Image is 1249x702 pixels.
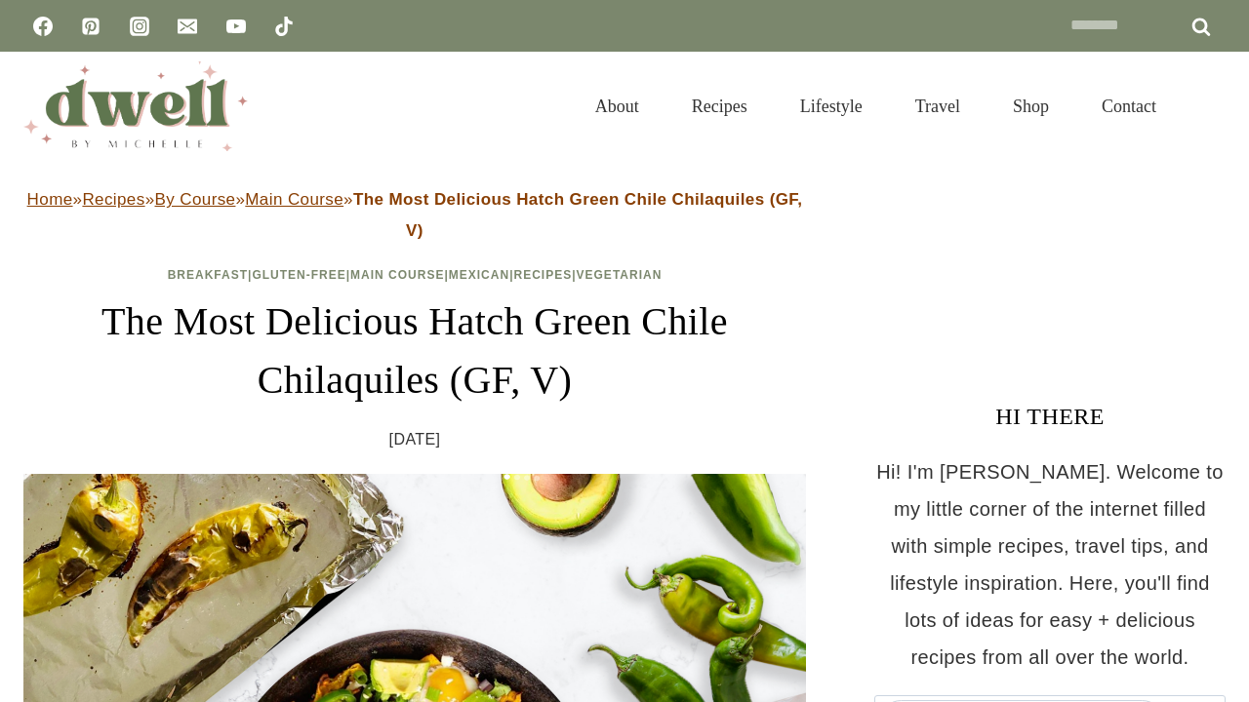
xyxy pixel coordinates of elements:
a: By Course [154,190,235,209]
a: Home [27,190,73,209]
a: Instagram [120,7,159,46]
a: Recipes [82,190,144,209]
a: Email [168,7,207,46]
a: TikTok [264,7,303,46]
a: Gluten-Free [252,268,345,282]
a: Recipes [513,268,572,282]
a: Shop [987,72,1075,140]
a: Main Course [350,268,444,282]
a: YouTube [217,7,256,46]
span: | | | | | [168,268,663,282]
a: Travel [889,72,987,140]
span: » » » » [27,190,803,240]
a: Recipes [665,72,774,140]
a: Main Course [245,190,343,209]
h1: The Most Delicious Hatch Green Chile Chilaquiles (GF, V) [23,292,806,409]
a: Facebook [23,7,62,46]
strong: The Most Delicious Hatch Green Chile Chilaquiles (GF, V) [353,190,802,240]
img: DWELL by michelle [23,61,248,151]
button: View Search Form [1192,90,1226,123]
a: About [569,72,665,140]
time: [DATE] [389,425,441,454]
a: Mexican [449,268,509,282]
h3: HI THERE [874,399,1226,434]
a: Lifestyle [774,72,889,140]
a: Contact [1075,72,1183,140]
a: Breakfast [168,268,248,282]
a: Pinterest [71,7,110,46]
nav: Primary Navigation [569,72,1183,140]
p: Hi! I'm [PERSON_NAME]. Welcome to my little corner of the internet filled with simple recipes, tr... [874,453,1226,676]
a: Vegetarian [577,268,663,282]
